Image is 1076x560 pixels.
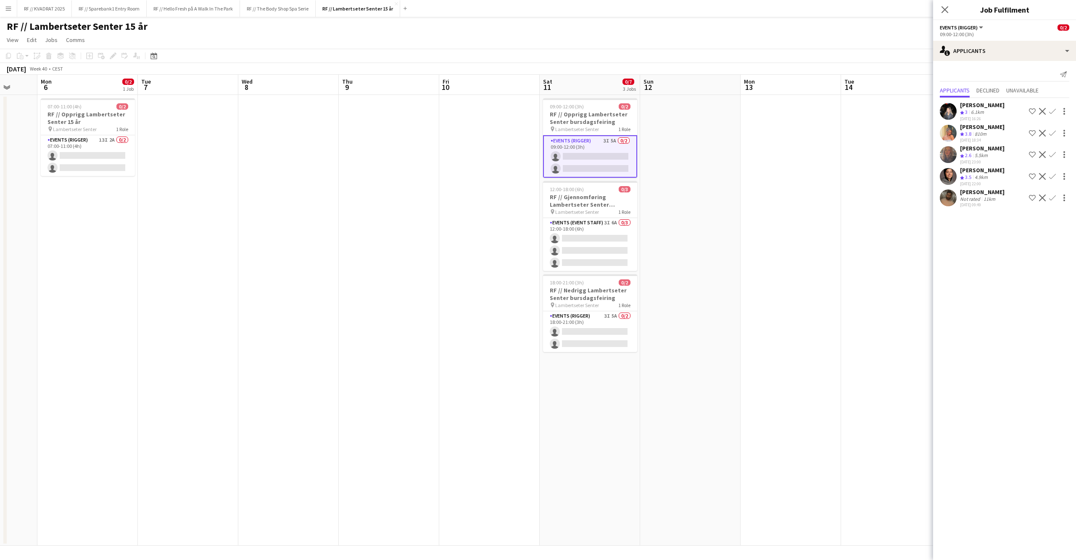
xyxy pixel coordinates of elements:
[960,196,982,202] div: Not rated
[973,152,989,159] div: 5.5km
[960,166,1005,174] div: [PERSON_NAME]
[960,181,1005,187] div: [DATE] 22:00
[940,24,984,31] button: Events (Rigger)
[147,0,240,17] button: RF // Hello Fresh på A Walk In The Park
[982,196,997,202] div: 11km
[24,34,40,45] a: Edit
[960,159,1005,165] div: [DATE] 23:00
[965,131,971,137] span: 3.8
[973,131,988,138] div: 810m
[66,36,85,44] span: Comms
[969,109,986,116] div: 6.1km
[1006,87,1039,93] span: Unavailable
[28,66,49,72] span: Week 40
[27,36,37,44] span: Edit
[1058,24,1069,31] span: 0/2
[976,87,1000,93] span: Declined
[960,202,1005,208] div: [DATE] 09:49
[316,0,400,17] button: RF // Lambertseter Senter 15 år
[960,123,1005,131] div: [PERSON_NAME]
[973,174,989,181] div: 4.9km
[940,31,1069,37] div: 09:00-12:00 (3h)
[933,41,1076,61] div: Applicants
[240,0,316,17] button: RF // The Body Shop Spa Serie
[7,36,18,44] span: View
[965,152,971,158] span: 2.6
[960,145,1005,152] div: [PERSON_NAME]
[965,109,968,115] span: 3
[960,137,1005,143] div: [DATE] 18:34
[52,66,63,72] div: CEST
[960,188,1005,196] div: [PERSON_NAME]
[45,36,58,44] span: Jobs
[7,65,26,73] div: [DATE]
[17,0,72,17] button: RF // KVADRAT 2025
[960,116,1005,121] div: [DATE] 16:26
[42,34,61,45] a: Jobs
[940,24,978,31] span: Events (Rigger)
[965,174,971,180] span: 3.5
[72,0,147,17] button: RF // Sparebank1 Entry Room
[7,20,148,33] h1: RF // Lambertseter Senter 15 år
[3,34,22,45] a: View
[933,4,1076,15] h3: Job Fulfilment
[960,101,1005,109] div: [PERSON_NAME]
[63,34,88,45] a: Comms
[940,87,970,93] span: Applicants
